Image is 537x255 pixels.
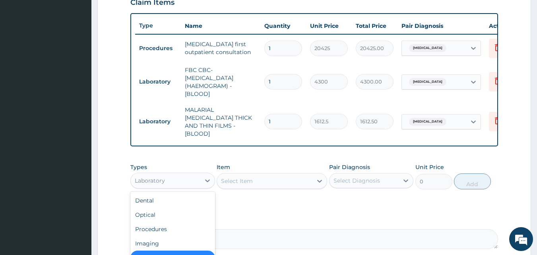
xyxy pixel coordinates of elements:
th: Pair Diagnosis [397,18,485,34]
div: Select Item [221,177,253,185]
th: Unit Price [306,18,352,34]
th: Type [135,18,181,33]
td: Laboratory [135,74,181,89]
td: MALARIAL [MEDICAL_DATA] THICK AND THIN FILMS - [BLOOD] [181,102,260,142]
div: Imaging [130,236,215,251]
th: Total Price [352,18,397,34]
label: Types [130,164,147,171]
td: [MEDICAL_DATA] first outpatient consultation [181,36,260,60]
div: Dental [130,193,215,208]
th: Actions [485,18,525,34]
div: Minimize live chat window [130,4,149,23]
div: Procedures [130,222,215,236]
button: Add [454,173,491,189]
span: [MEDICAL_DATA] [409,44,446,52]
label: Pair Diagnosis [329,163,370,171]
textarea: Type your message and hit 'Enter' [4,170,151,198]
td: FBC CBC-[MEDICAL_DATA] (HAEMOGRAM) - [BLOOD] [181,62,260,102]
div: Optical [130,208,215,222]
span: We're online! [46,77,110,157]
th: Name [181,18,260,34]
td: Laboratory [135,114,181,129]
label: Item [217,163,230,171]
span: [MEDICAL_DATA] [409,78,446,86]
label: Unit Price [415,163,444,171]
label: Comment [130,218,498,225]
div: Chat with us now [41,45,134,55]
span: [MEDICAL_DATA] [409,118,446,126]
td: Procedures [135,41,181,56]
img: d_794563401_company_1708531726252_794563401 [15,40,32,60]
th: Quantity [260,18,306,34]
div: Select Diagnosis [333,177,380,185]
div: Laboratory [135,177,165,185]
